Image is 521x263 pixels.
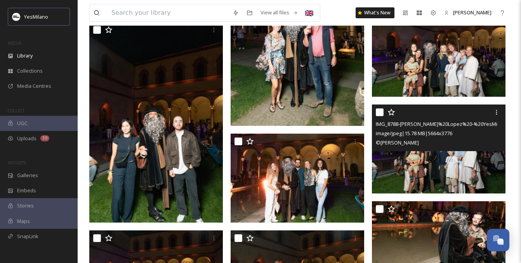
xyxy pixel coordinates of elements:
a: What's New [356,7,394,18]
span: SnapLink [17,233,38,240]
span: Library [17,52,33,59]
img: IMG_8802-Joaquin%20Lopez%20-%20YesMilano.jpg [231,133,364,222]
span: IMG_8788-[PERSON_NAME]%20Lopez%20-%20YesMilano.jpg [376,120,516,127]
span: © [PERSON_NAME] [376,139,419,146]
input: Search your library [108,4,229,21]
img: IMG_8789-Joaquin%20Lopez%20-%20YesMilano.jpg [372,7,505,96]
span: WIDGETS [8,160,26,165]
span: Collections [17,67,43,75]
img: IMG_8800-Joaquin%20Lopez%20-%20YesMilano.jpg [89,22,223,223]
span: Maps [17,218,30,225]
div: 🇬🇧 [302,6,316,20]
span: COLLECT [8,108,24,113]
span: [PERSON_NAME] [453,9,491,16]
a: View all files [257,5,302,20]
span: Media Centres [17,82,51,90]
span: Uploads [17,135,36,142]
span: MEDIA [8,40,21,46]
div: 50 [40,135,49,141]
span: YesMilano [24,13,48,20]
span: Embeds [17,187,36,194]
span: image/jpeg | 15.78 MB | 5664 x 3776 [376,130,452,137]
button: Open Chat [487,229,509,251]
a: [PERSON_NAME] [440,5,495,20]
span: UGC [17,120,28,127]
img: Logo%20YesMilano%40150x.png [12,13,20,21]
span: Stories [17,202,34,209]
span: Galleries [17,172,38,179]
